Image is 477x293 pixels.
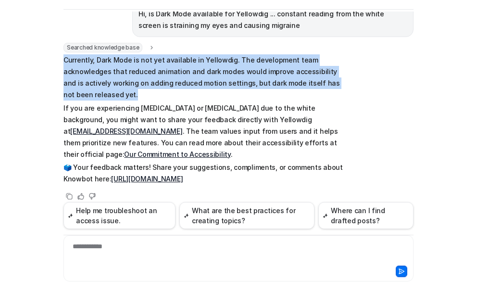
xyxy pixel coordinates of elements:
[63,102,345,160] p: If you are experiencing [MEDICAL_DATA] or [MEDICAL_DATA] due to the white background, you might w...
[138,8,407,31] p: Hi, is Dark Mode available for Yellowdig ... constant reading from the white screen is straining ...
[124,150,230,158] a: Our Commitment to Accessibility
[63,54,345,101] p: Currently, Dark Mode is not yet available in Yellowdig. The development team acknowledges that re...
[318,202,414,229] button: Where can I find drafted posts?
[63,202,176,229] button: Help me troubleshoot an access issue.
[111,175,183,183] a: [URL][DOMAIN_NAME]
[70,127,182,135] a: [EMAIL_ADDRESS][DOMAIN_NAME]
[179,202,314,229] button: What are the best practices for creating topics?
[63,43,142,52] span: Searched knowledge base
[63,162,345,185] p: 🗳️ Your feedback matters! Share your suggestions, compliments, or comments about Knowbot here:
